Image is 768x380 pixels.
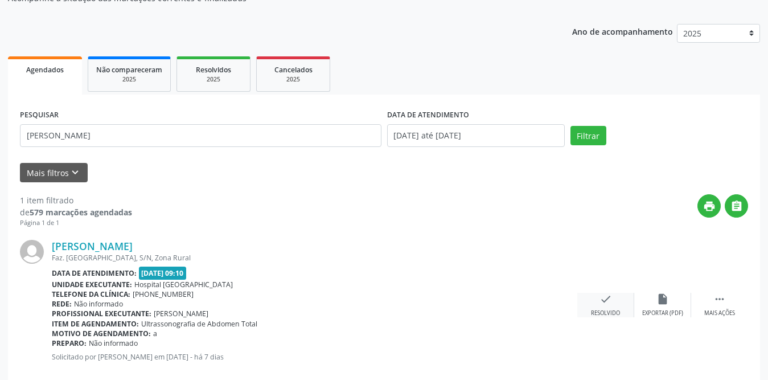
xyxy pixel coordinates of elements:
button:  [725,194,748,218]
div: Mais ações [704,309,735,317]
b: Preparo: [52,338,87,348]
div: 2025 [265,75,322,84]
div: 2025 [185,75,242,84]
b: Telefone da clínica: [52,289,130,299]
i:  [713,293,726,305]
i: insert_drive_file [656,293,669,305]
div: Exportar (PDF) [642,309,683,317]
b: Motivo de agendamento: [52,329,151,338]
span: Não compareceram [96,65,162,75]
input: Nome, CNS [20,124,381,147]
span: [PHONE_NUMBER] [133,289,194,299]
b: Item de agendamento: [52,319,139,329]
span: Não informado [89,338,138,348]
div: Página 1 de 1 [20,218,132,228]
p: Ano de acompanhamento [572,24,673,38]
div: Faz. [GEOGRAPHIC_DATA], S/N, Zona Rural [52,253,577,263]
p: Solicitado por [PERSON_NAME] em [DATE] - há 7 dias [52,352,577,362]
i: keyboard_arrow_down [69,166,81,179]
b: Rede: [52,299,72,309]
b: Unidade executante: [52,280,132,289]
div: 1 item filtrado [20,194,132,206]
span: a [153,329,157,338]
span: [PERSON_NAME] [154,309,208,318]
button: print [697,194,721,218]
i: check [599,293,612,305]
span: Agendados [26,65,64,75]
span: [DATE] 09:10 [139,267,187,280]
span: Resolvidos [196,65,231,75]
div: 2025 [96,75,162,84]
label: PESQUISAR [20,107,59,124]
button: Mais filtroskeyboard_arrow_down [20,163,88,183]
i: print [703,200,716,213]
img: img [20,240,44,264]
span: Cancelados [274,65,313,75]
a: [PERSON_NAME] [52,240,133,252]
div: Resolvido [591,309,620,317]
label: DATA DE ATENDIMENTO [387,107,469,124]
i:  [730,200,743,213]
input: Selecione um intervalo [387,124,565,147]
b: Data de atendimento: [52,268,137,278]
div: de [20,206,132,218]
strong: 579 marcações agendadas [30,207,132,218]
span: Hospital [GEOGRAPHIC_DATA] [134,280,233,289]
span: Ultrassonografia de Abdomen Total [141,319,257,329]
button: Filtrar [570,126,606,145]
span: Não informado [74,299,123,309]
b: Profissional executante: [52,309,151,318]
